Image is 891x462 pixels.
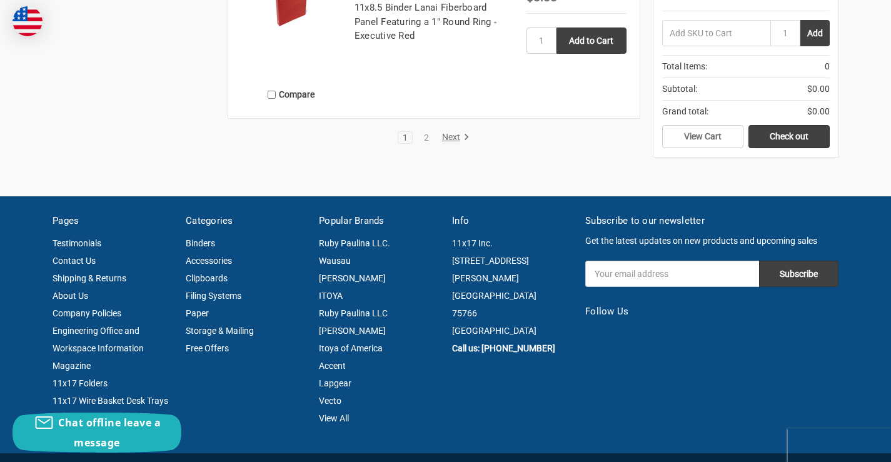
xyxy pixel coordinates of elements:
[53,396,168,406] a: 11x17 Wire Basket Desk Trays
[585,304,838,319] h5: Follow Us
[420,133,433,142] a: 2
[53,378,108,388] a: 11x17 Folders
[186,214,306,228] h5: Categories
[186,291,241,301] a: Filing Systems
[186,343,229,353] a: Free Offers
[319,308,388,318] a: Ruby Paulina LLC
[398,133,412,142] a: 1
[662,105,708,118] span: Grand total:
[319,326,386,336] a: [PERSON_NAME]
[319,214,439,228] h5: Popular Brands
[800,20,830,46] button: Add
[825,60,830,73] span: 0
[807,105,830,118] span: $0.00
[355,2,496,41] a: 11x8.5 Binder Lanai Fiberboard Panel Featuring a 1" Round Ring -Executive Red
[662,125,743,149] a: View Cart
[319,396,341,406] a: Vecto
[452,234,572,339] address: 11x17 Inc. [STREET_ADDRESS][PERSON_NAME] [GEOGRAPHIC_DATA] 75766 [GEOGRAPHIC_DATA]
[58,416,161,449] span: Chat offline leave a message
[662,83,697,96] span: Subtotal:
[585,234,838,248] p: Get the latest updates on new products and upcoming sales
[319,361,346,371] a: Accent
[452,214,572,228] h5: Info
[53,238,101,248] a: Testimonials
[556,28,627,54] input: Add to Cart
[53,214,173,228] h5: Pages
[788,428,891,462] iframe: Google Customer Reviews
[585,214,838,228] h5: Subscribe to our newsletter
[662,60,707,73] span: Total Items:
[319,238,390,248] a: Ruby Paulina LLC.
[53,256,96,266] a: Contact Us
[662,20,770,46] input: Add SKU to Cart
[241,84,341,105] label: Compare
[759,261,838,287] input: Subscribe
[807,83,830,96] span: $0.00
[53,291,88,301] a: About Us
[268,91,276,99] input: Compare
[319,413,349,423] a: View All
[13,6,43,36] img: duty and tax information for United States
[13,413,181,453] button: Chat offline leave a message
[438,132,470,143] a: Next
[186,326,254,336] a: Storage & Mailing
[53,326,144,371] a: Engineering Office and Workspace Information Magazine
[748,125,830,149] a: Check out
[319,273,386,283] a: [PERSON_NAME]
[53,308,121,318] a: Company Policies
[186,273,228,283] a: Clipboards
[186,238,215,248] a: Binders
[452,343,555,353] a: Call us: [PHONE_NUMBER]
[319,291,343,301] a: ITOYA
[53,273,126,283] a: Shipping & Returns
[319,256,351,266] a: Wausau
[319,378,351,388] a: Lapgear
[319,343,383,353] a: Itoya of America
[186,308,209,318] a: Paper
[186,256,232,266] a: Accessories
[585,261,759,287] input: Your email address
